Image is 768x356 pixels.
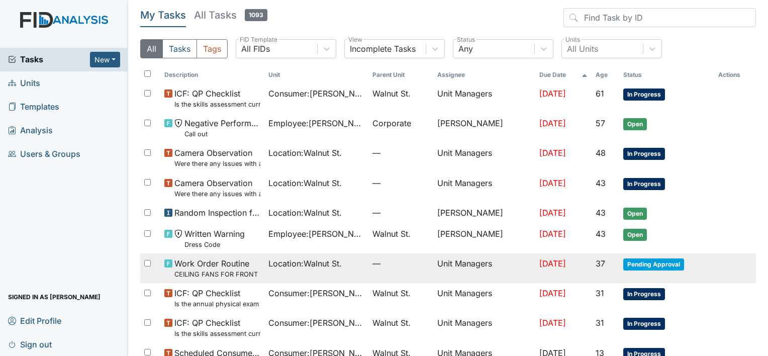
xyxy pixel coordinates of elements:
th: Toggle SortBy [368,66,433,83]
span: In Progress [623,178,665,190]
span: Signed in as [PERSON_NAME] [8,289,101,305]
span: [DATE] [539,229,566,239]
span: 57 [596,118,605,128]
div: All Units [567,43,598,55]
span: Units [8,75,40,91]
span: Walnut St. [372,287,411,299]
td: [PERSON_NAME] [433,203,535,224]
span: 61 [596,88,604,99]
span: Negative Performance Review Call out [184,117,260,139]
span: 1093 [245,9,267,21]
button: Tags [197,39,228,58]
span: Consumer : [PERSON_NAME][GEOGRAPHIC_DATA] [268,87,364,100]
span: [DATE] [539,148,566,158]
a: Tasks [8,53,90,65]
input: Toggle All Rows Selected [144,70,151,77]
span: Camera Observation Were there any issues with applying topical medications? ( Starts at the top o... [174,177,260,199]
span: 43 [596,229,606,239]
span: Location : Walnut St. [268,177,342,189]
small: CEILING FANS FOR FRONT PORCH [174,270,260,279]
small: Dress Code [184,240,245,249]
span: [DATE] [539,288,566,298]
span: 31 [596,318,604,328]
span: — [372,177,429,189]
span: Random Inspection for Evening [174,207,260,219]
span: [DATE] [539,208,566,218]
span: — [372,147,429,159]
td: [PERSON_NAME] [433,224,535,253]
th: Toggle SortBy [619,66,714,83]
span: Work Order Routine CEILING FANS FOR FRONT PORCH [174,257,260,279]
button: Tasks [162,39,197,58]
span: Employee : [PERSON_NAME] [268,117,364,129]
th: Toggle SortBy [160,66,264,83]
span: Walnut St. [372,317,411,329]
span: Edit Profile [8,313,61,328]
span: 37 [596,258,605,269]
td: Unit Managers [433,83,535,113]
span: Corporate [372,117,411,129]
span: Camera Observation Were there any issues with applying topical medications? ( Starts at the top o... [174,147,260,168]
span: Open [623,229,647,241]
span: Open [623,208,647,220]
th: Toggle SortBy [264,66,368,83]
span: Templates [8,99,59,115]
span: In Progress [623,88,665,101]
span: In Progress [623,288,665,300]
span: In Progress [623,318,665,330]
span: [DATE] [539,88,566,99]
small: Is the skills assessment current? (document the date in the comment section) [174,100,260,109]
h5: All Tasks [194,8,267,22]
input: Find Task by ID [563,8,756,27]
th: Assignee [433,66,535,83]
span: Walnut St. [372,87,411,100]
span: Sign out [8,336,52,352]
span: [DATE] [539,178,566,188]
h5: My Tasks [140,8,186,22]
td: Unit Managers [433,173,535,203]
span: Location : Walnut St. [268,257,342,270]
span: [DATE] [539,318,566,328]
th: Toggle SortBy [592,66,619,83]
div: Any [458,43,473,55]
button: All [140,39,163,58]
span: Location : Walnut St. [268,207,342,219]
span: 43 [596,178,606,188]
span: ICF: QP Checklist Is the skills assessment current? (document the date in the comment section) [174,317,260,338]
span: Consumer : [PERSON_NAME][GEOGRAPHIC_DATA] [268,317,364,329]
span: Analysis [8,123,53,138]
small: Were there any issues with applying topical medications? ( Starts at the top of MAR and works the... [174,189,260,199]
span: Pending Approval [623,258,684,271]
td: Unit Managers [433,143,535,172]
th: Toggle SortBy [535,66,592,83]
span: 43 [596,208,606,218]
span: Written Warning Dress Code [184,228,245,249]
span: ICF: QP Checklist Is the annual physical exam current? (document the date in the comment section) [174,287,260,309]
span: Employee : [PERSON_NAME][GEOGRAPHIC_DATA] [268,228,364,240]
span: Open [623,118,647,130]
span: Walnut St. [372,228,411,240]
small: Call out [184,129,260,139]
span: Consumer : [PERSON_NAME] [268,287,364,299]
div: All FIDs [241,43,270,55]
span: [DATE] [539,258,566,269]
th: Actions [714,66,756,83]
span: In Progress [623,148,665,160]
span: Location : Walnut St. [268,147,342,159]
small: Is the skills assessment current? (document the date in the comment section) [174,329,260,338]
div: Type filter [140,39,228,58]
td: Unit Managers [433,283,535,313]
div: Incomplete Tasks [350,43,416,55]
span: — [372,257,429,270]
small: Were there any issues with applying topical medications? ( Starts at the top of MAR and works the... [174,159,260,168]
td: Unit Managers [433,313,535,342]
td: Unit Managers [433,253,535,283]
span: ICF: QP Checklist Is the skills assessment current? (document the date in the comment section) [174,87,260,109]
span: 48 [596,148,606,158]
span: [DATE] [539,118,566,128]
td: [PERSON_NAME] [433,113,535,143]
small: Is the annual physical exam current? (document the date in the comment section) [174,299,260,309]
span: 31 [596,288,604,298]
span: Users & Groups [8,146,80,162]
